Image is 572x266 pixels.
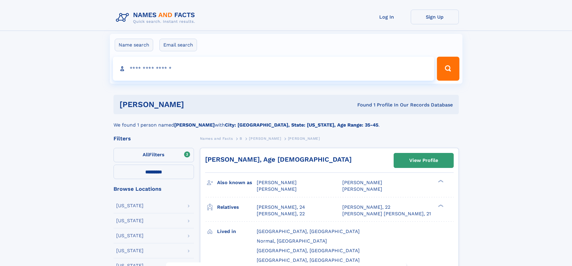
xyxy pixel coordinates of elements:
[257,248,360,253] span: [GEOGRAPHIC_DATA], [GEOGRAPHIC_DATA]
[257,211,305,217] a: [PERSON_NAME], 22
[257,229,360,234] span: [GEOGRAPHIC_DATA], [GEOGRAPHIC_DATA]
[249,136,281,141] span: [PERSON_NAME]
[113,186,194,192] div: Browse Locations
[257,257,360,263] span: [GEOGRAPHIC_DATA], [GEOGRAPHIC_DATA]
[113,148,194,162] label: Filters
[217,226,257,237] h3: Lived in
[257,238,327,244] span: Normal, [GEOGRAPHIC_DATA]
[249,135,281,142] a: [PERSON_NAME]
[409,154,438,167] div: View Profile
[437,57,459,81] button: Search Button
[159,39,197,51] label: Email search
[257,204,305,211] a: [PERSON_NAME], 24
[205,156,352,163] a: [PERSON_NAME], Age [DEMOGRAPHIC_DATA]
[115,39,153,51] label: Name search
[288,136,320,141] span: [PERSON_NAME]
[113,10,200,26] img: Logo Names and Facts
[411,10,459,24] a: Sign Up
[113,136,194,141] div: Filters
[342,186,382,192] span: [PERSON_NAME]
[200,135,233,142] a: Names and Facts
[240,135,242,142] a: B
[240,136,242,141] span: B
[120,101,271,108] h1: [PERSON_NAME]
[437,204,444,208] div: ❯
[113,114,459,129] div: We found 1 person named with .
[116,233,144,238] div: [US_STATE]
[437,179,444,183] div: ❯
[342,204,390,211] a: [PERSON_NAME], 22
[225,122,378,128] b: City: [GEOGRAPHIC_DATA], State: [US_STATE], Age Range: 35-45
[257,180,297,185] span: [PERSON_NAME]
[143,152,149,157] span: All
[217,202,257,212] h3: Relatives
[113,57,434,81] input: search input
[271,102,453,108] div: Found 1 Profile In Our Records Database
[116,218,144,223] div: [US_STATE]
[217,178,257,188] h3: Also known as
[116,203,144,208] div: [US_STATE]
[394,153,453,168] a: View Profile
[342,180,382,185] span: [PERSON_NAME]
[363,10,411,24] a: Log In
[342,211,431,217] a: [PERSON_NAME] [PERSON_NAME], 21
[257,186,297,192] span: [PERSON_NAME]
[174,122,215,128] b: [PERSON_NAME]
[116,248,144,253] div: [US_STATE]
